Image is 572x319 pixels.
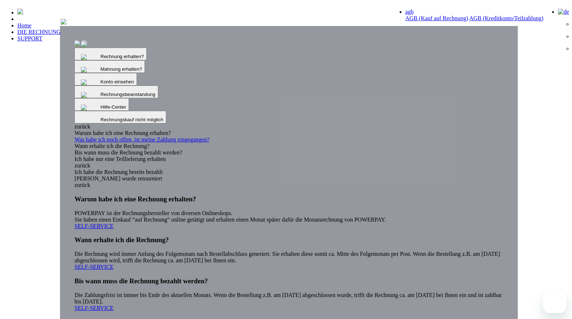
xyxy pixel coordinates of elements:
div: Bis wann muss die Rechnung bezahlt werden? [74,149,503,156]
div: Warum habe ich eine Rechnung erhalten? [74,130,503,136]
span: Mahnung erhalten? [100,66,142,72]
a: agb [405,9,414,15]
img: qb_warning.svg [79,78,101,87]
iframe: Schaltfläche zum Öffnen des Messaging-Fensters [543,290,566,313]
img: qb_close.svg [79,103,101,112]
h3: Bis wann muss die Rechnung bezahlt werden? [74,277,503,285]
div: Die Rechnung wird immer Anfang des Folgemonats nach Bestellabschluss generiert. Sie erhalten dies... [74,236,503,270]
a: SUPPORT [17,35,42,41]
a: SELF-SERVICE [74,264,113,270]
h3: Warum habe ich eine Rechnung erhalten? [74,195,503,203]
a: SELF-SERVICE [74,223,113,229]
a: Was habe ich noch offen, ist meine Zahlung eingegangen? [74,136,503,143]
div: Wann erhalte ich die Rechnung? [74,143,503,149]
a: Konto einsehen [74,78,137,84]
button: Rechnung erhalten? [74,48,147,60]
img: qb_bill.svg [79,40,101,49]
button: Rechnungsbeanstandung [74,86,158,98]
div: POWERPAY ist der Rechnungshersteller von diversen Onlineshops. Sie haben einen Einkauf “auf Rechn... [74,195,503,230]
button: Rechnungskauf nicht möglich [74,111,166,123]
a: AGB (Kreditkonto/Teilzahlung) [469,15,543,21]
a: Hilfe-Center [74,104,129,110]
img: single_invoice_powerpay_de.jpg [74,40,80,46]
span: Konto einsehen [100,79,134,84]
img: qb_help.svg [79,90,101,100]
img: qb_search.svg [79,65,101,74]
button: Mahnung erhalten? [74,60,145,73]
a: Rechnung erhalten? [74,53,147,59]
img: de [558,9,569,15]
button: Konto einsehen [74,73,137,86]
a: Rechnungskauf nicht möglich [74,116,166,122]
span: Rechnungsbeanstandung [100,92,155,97]
a: Mahnung erhalten? [74,66,145,72]
div: zurück [74,123,503,130]
span: Rechnung erhalten? [100,54,144,59]
div: zurück [74,162,503,169]
div: [PERSON_NAME] wurde retourniert [74,175,503,182]
div: Ich habe die Rechnung bereits bezahlt [74,169,503,175]
h3: Wann erhalte ich die Rechnung? [74,236,503,244]
a: Rechnungsbeanstandung [74,91,158,97]
div: Die Zahlungsfrist ist immer bis Ende des aktuellen Monats. Wenn die Bestellung z.B. am [DATE] abg... [74,277,503,311]
img: qb_bell.svg [79,52,101,62]
img: logo-powerpay-white.svg [17,9,23,14]
a: SELF-SERVICE [74,305,113,311]
a: Home [17,22,31,29]
a: AGB (Kauf auf Rechnung) [405,15,468,21]
span: Rechnungskauf nicht möglich [100,117,163,122]
img: title-powerpay_de.svg [61,19,66,25]
button: Hilfe-Center [74,98,129,111]
a: zurück [74,182,90,188]
div: Ich habe nur eine Teillieferung erhalten [74,156,503,162]
span: Hilfe-Center [100,104,126,110]
a: DIE RECHNUNG [17,29,61,35]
